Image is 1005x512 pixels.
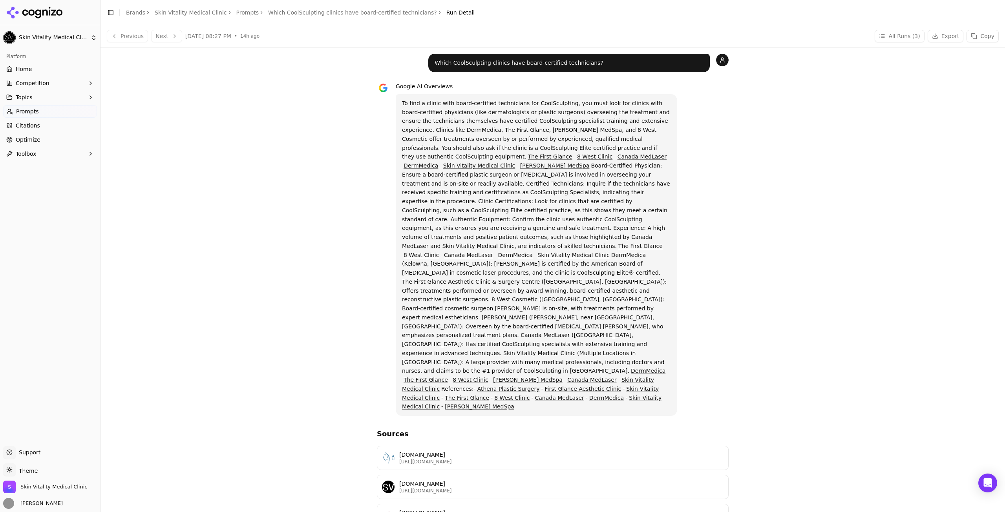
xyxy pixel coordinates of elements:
[185,32,231,40] span: [DATE] 08:27 PM
[453,377,488,383] a: 8 West Clinic
[3,133,97,146] a: Optimize
[382,481,395,493] img: skinvitality.ca favicon
[3,481,16,493] img: Skin Vitality Medical Clinic
[3,119,97,132] a: Citations
[443,162,515,169] a: Skin Vitality Medical Clinic
[967,30,999,42] button: Copy
[3,31,16,44] img: Skin Vitality Medical Clinic
[477,386,540,392] a: Athena Plastic Surgery
[545,386,621,392] a: First Glance Aesthetic Clinic
[535,395,584,401] a: Canada MedLaser
[377,428,729,439] h3: Sources
[126,9,475,16] nav: breadcrumb
[16,65,32,73] span: Home
[498,252,533,258] a: DermMedica
[240,33,259,39] span: 14h ago
[444,252,493,258] a: Canada MedLaser
[528,153,572,160] a: The First Glance
[618,153,667,160] a: Canada MedLaser
[875,30,924,42] button: All Runs (3)
[16,468,38,474] span: Theme
[16,108,39,115] span: Prompts
[3,77,97,89] button: Competition
[3,91,97,104] button: Topics
[3,50,97,63] div: Platform
[537,252,610,258] a: Skin Vitality Medical Clinic
[3,63,97,75] a: Home
[402,377,654,392] a: Skin Vitality Medical Clinic
[520,162,590,169] a: [PERSON_NAME] MedSpa
[404,162,438,169] a: DermMedica
[16,122,40,129] span: Citations
[3,481,87,493] button: Open organization switcher
[377,446,729,470] a: athenaplasticsurgery.com favicon[DOMAIN_NAME][URL][DOMAIN_NAME]
[3,105,97,118] a: Prompts
[446,9,475,16] span: Run Detail
[445,403,514,410] a: [PERSON_NAME] MedSpa
[978,474,997,492] div: Open Intercom Messenger
[16,448,40,456] span: Support
[399,459,724,465] p: [URL][DOMAIN_NAME]
[577,153,612,160] a: 8 West Clinic
[236,9,259,16] a: Prompts
[445,395,489,401] a: The First Glance
[928,30,964,42] button: Export
[618,243,663,249] a: The First Glance
[567,377,616,383] a: Canada MedLaser
[126,9,145,16] a: Brands
[396,83,453,89] span: Google AI Overviews
[234,33,237,39] span: •
[402,99,671,411] p: To find a clinic with board-certified technicians for CoolSculpting, you must look for clinics wi...
[19,34,88,41] span: Skin Vitality Medical Clinic
[17,500,63,507] span: [PERSON_NAME]
[399,480,724,488] p: [DOMAIN_NAME]
[494,395,530,401] a: 8 West Clinic
[20,483,87,490] span: Skin Vitality Medical Clinic
[377,475,729,499] a: skinvitality.ca favicon[DOMAIN_NAME][URL][DOMAIN_NAME]
[435,58,703,67] p: Which CoolSculpting clinics have board-certified technicians?
[399,488,724,494] p: [URL][DOMAIN_NAME]
[3,498,14,509] img: Sam Walker
[16,79,49,87] span: Competition
[3,498,63,509] button: Open user button
[382,452,395,464] img: athenaplasticsurgery.com favicon
[631,368,665,374] a: DermMedica
[16,136,40,144] span: Optimize
[16,93,33,101] span: Topics
[3,148,97,160] button: Toolbox
[268,9,437,16] a: Which CoolSculpting clinics have board-certified technicians?
[402,386,659,401] a: Skin Vitality Medical Clinic
[404,377,448,383] a: The First Glance
[404,252,439,258] a: 8 West Clinic
[399,451,724,459] p: [DOMAIN_NAME]
[589,395,624,401] a: DermMedica
[155,9,227,16] a: Skin Vitality Medical Clinic
[493,377,563,383] a: [PERSON_NAME] MedSpa
[16,150,37,158] span: Toolbox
